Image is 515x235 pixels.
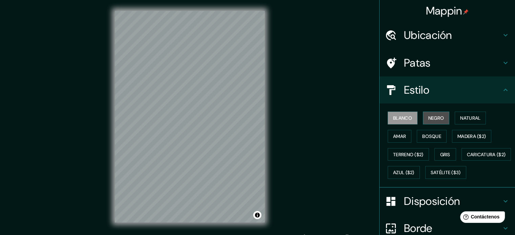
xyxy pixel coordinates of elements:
[388,148,429,161] button: Terreno ($2)
[455,209,508,228] iframe: Lanzador de widgets de ayuda
[380,22,515,49] div: Ubicación
[388,112,417,124] button: Blanco
[380,188,515,215] div: Disposición
[452,130,491,143] button: Madera ($2)
[380,76,515,103] div: Estilo
[404,56,431,70] font: Patas
[388,166,420,179] button: Azul ($2)
[422,133,441,139] font: Bosque
[393,115,412,121] font: Blanco
[380,49,515,76] div: Patas
[455,112,486,124] button: Natural
[457,133,486,139] font: Madera ($2)
[404,83,429,97] font: Estilo
[417,130,447,143] button: Bosque
[393,170,414,176] font: Azul ($2)
[440,151,450,158] font: Gris
[426,4,462,18] font: Mappin
[463,9,469,15] img: pin-icon.png
[423,112,450,124] button: Negro
[388,130,411,143] button: Amar
[393,133,406,139] font: Amar
[393,151,424,158] font: Terreno ($2)
[404,194,460,208] font: Disposición
[462,148,511,161] button: Caricatura ($2)
[425,166,466,179] button: Satélite ($3)
[253,211,261,219] button: Activar o desactivar atribución
[460,115,480,121] font: Natural
[404,28,452,42] font: Ubicación
[115,11,265,222] canvas: Mapa
[428,115,444,121] font: Negro
[467,151,506,158] font: Caricatura ($2)
[431,170,461,176] font: Satélite ($3)
[434,148,456,161] button: Gris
